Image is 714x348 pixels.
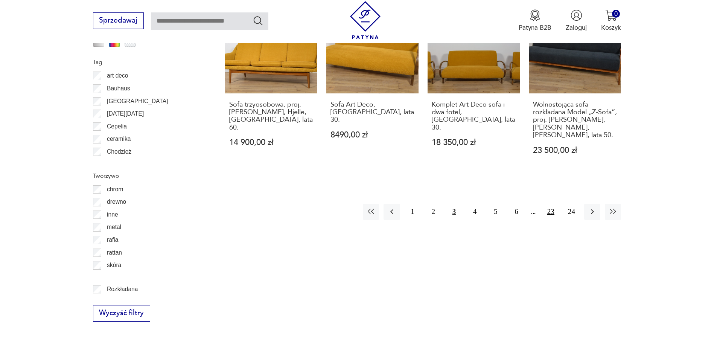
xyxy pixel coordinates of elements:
p: 23 500,00 zł [533,147,617,154]
h3: Wolnostojąca sofa rozkładana Model „Z-Sofa”, proj. [PERSON_NAME], [PERSON_NAME], [PERSON_NAME], l... [533,101,617,139]
p: skóra [107,260,121,270]
a: Ikona medaluPatyna B2B [519,9,551,32]
img: Ikonka użytkownika [571,9,582,21]
p: chrom [107,185,123,194]
button: 4 [467,204,483,220]
p: [GEOGRAPHIC_DATA] [107,96,168,106]
p: 18 350,00 zł [432,139,516,147]
button: 5 [487,204,504,220]
p: Tag [93,57,204,67]
p: drewno [107,197,126,207]
button: 1 [405,204,421,220]
h3: Sofa trzyosobowa, proj. [PERSON_NAME], Hjelle, [GEOGRAPHIC_DATA], lata 60. [229,101,313,132]
a: Sprzedawaj [93,18,144,24]
button: 23 [543,204,559,220]
a: Komplet Art Deco sofa i dwa fotel, Polska, lata 30.Komplet Art Deco sofa i dwa fotel, [GEOGRAPHIC... [428,1,520,172]
p: Zaloguj [566,23,587,32]
button: 3 [446,204,462,220]
p: Ćmielów [107,160,129,169]
p: inne [107,210,118,220]
a: Sofa trzyosobowa, proj. Gerhard Berg, Hjelle, Norwegia, lata 60.Sofa trzyosobowa, proj. [PERSON_N... [225,1,317,172]
p: rafia [107,235,118,245]
a: Sofa Art Deco, Polska, lata 30.Sofa Art Deco, [GEOGRAPHIC_DATA], lata 30.8490,00 zł [326,1,419,172]
p: 8490,00 zł [330,131,414,139]
p: Koszyk [601,23,621,32]
h3: Komplet Art Deco sofa i dwa fotel, [GEOGRAPHIC_DATA], lata 30. [432,101,516,132]
img: Ikona koszyka [605,9,617,21]
p: rattan [107,248,122,258]
button: Szukaj [253,15,263,26]
button: Zaloguj [566,9,587,32]
button: 2 [425,204,441,220]
div: 0 [612,10,620,18]
button: Patyna B2B [519,9,551,32]
p: Rozkładana [107,284,138,294]
a: KlasykWolnostojąca sofa rozkładana Model „Z-Sofa”, proj. Poul Jensen, Selig, Dania, lata 50.Wolno... [529,1,621,172]
p: art deco [107,71,128,81]
p: Patyna B2B [519,23,551,32]
img: Ikona medalu [529,9,541,21]
p: Bauhaus [107,84,130,93]
button: Sprzedawaj [93,12,144,29]
p: tkanina [107,273,126,283]
p: Tworzywo [93,171,204,181]
p: metal [107,222,121,232]
button: Wyczyść filtry [93,305,150,322]
h3: Sofa Art Deco, [GEOGRAPHIC_DATA], lata 30. [330,101,414,124]
p: ceramika [107,134,131,144]
img: Patyna - sklep z meblami i dekoracjami vintage [346,1,384,39]
p: [DATE][DATE] [107,109,144,119]
p: 14 900,00 zł [229,139,313,147]
p: Chodzież [107,147,131,157]
button: 0Koszyk [601,9,621,32]
p: Cepelia [107,122,127,131]
button: 6 [508,204,524,220]
button: 24 [563,204,580,220]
